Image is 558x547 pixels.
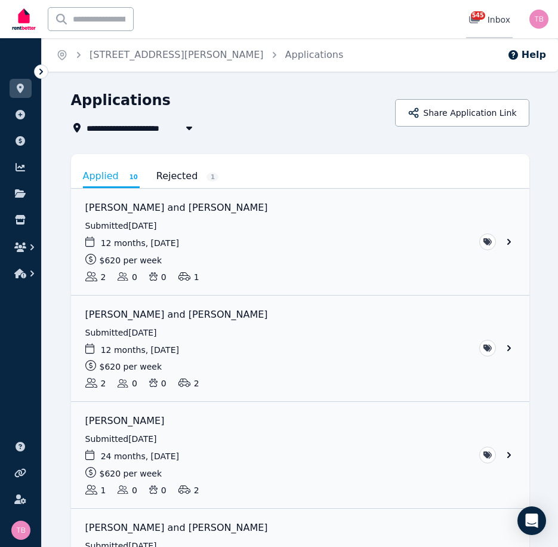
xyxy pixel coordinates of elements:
[71,91,171,110] h1: Applications
[507,48,546,62] button: Help
[11,521,30,540] img: Tracy Barrett
[285,49,344,60] a: Applications
[10,4,38,34] img: RentBetter
[517,506,546,535] div: Open Intercom Messenger
[156,166,219,186] a: Rejected
[90,49,264,60] a: [STREET_ADDRESS][PERSON_NAME]
[395,99,529,127] button: Share Application Link
[71,402,529,508] a: View application: Clem Green
[471,11,485,20] span: 545
[71,189,529,295] a: View application: Ellia Bacon and Dane Jarvis
[71,296,529,402] a: View application: Nelvin Jose and Priya Pious
[83,166,140,188] a: Applied
[128,173,140,182] span: 10
[206,173,218,182] span: 1
[468,14,510,26] div: Inbox
[529,10,548,29] img: Tracy Barrett
[42,38,357,72] nav: Breadcrumb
